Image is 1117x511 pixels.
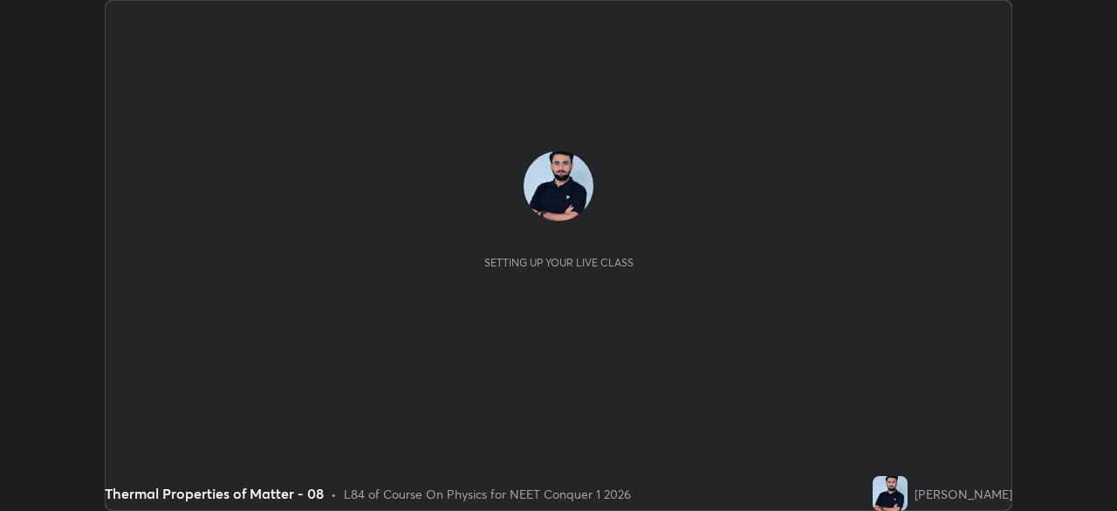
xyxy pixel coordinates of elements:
[873,476,908,511] img: ef2b50091f9441e5b7725b7ba0742755.jpg
[105,483,324,504] div: Thermal Properties of Matter - 08
[915,485,1012,503] div: [PERSON_NAME]
[331,485,337,503] div: •
[344,485,631,503] div: L84 of Course On Physics for NEET Conquer 1 2026
[524,151,593,221] img: ef2b50091f9441e5b7725b7ba0742755.jpg
[484,256,634,269] div: Setting up your live class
